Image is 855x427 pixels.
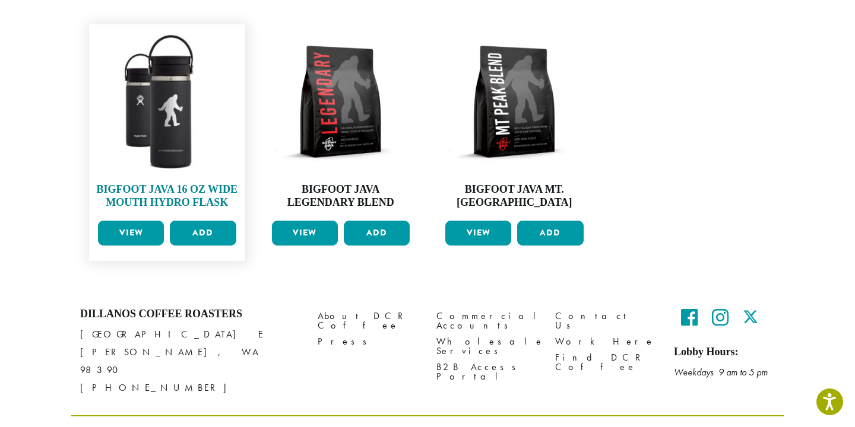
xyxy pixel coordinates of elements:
[95,30,239,174] img: LO2863-BFJ-Hydro-Flask-16oz-WM-wFlex-Sip-Lid-Black-300x300.jpg
[80,308,300,321] h4: Dillanos Coffee Roasters
[269,30,413,216] a: Bigfoot Java Legendary Blend
[442,30,587,174] img: BFJ_MtPeak_12oz-300x300.png
[318,333,419,349] a: Press
[555,350,656,375] a: Find DCR Coffee
[517,221,583,246] button: Add
[436,308,537,333] a: Commercial Accounts
[95,30,239,216] a: Bigfoot Java 16 oz Wide Mouth Hydro Flask
[674,346,775,359] h5: Lobby Hours:
[442,183,587,209] h4: Bigfoot Java Mt. [GEOGRAPHIC_DATA]
[436,359,537,385] a: B2B Access Portal
[170,221,236,246] button: Add
[555,308,656,333] a: Contact Us
[344,221,410,246] button: Add
[269,183,413,209] h4: Bigfoot Java Legendary Blend
[674,366,768,378] em: Weekdays 9 am to 5 pm
[442,30,587,216] a: Bigfoot Java Mt. [GEOGRAPHIC_DATA]
[95,183,239,209] h4: Bigfoot Java 16 oz Wide Mouth Hydro Flask
[445,221,511,246] a: View
[272,221,338,246] a: View
[98,221,164,246] a: View
[318,308,419,333] a: About DCR Coffee
[436,333,537,359] a: Wholesale Services
[555,333,656,349] a: Work Here
[80,326,300,397] p: [GEOGRAPHIC_DATA] E [PERSON_NAME], WA 98390 [PHONE_NUMBER]
[269,30,413,174] img: BFJ_Legendary_12oz-300x300.png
